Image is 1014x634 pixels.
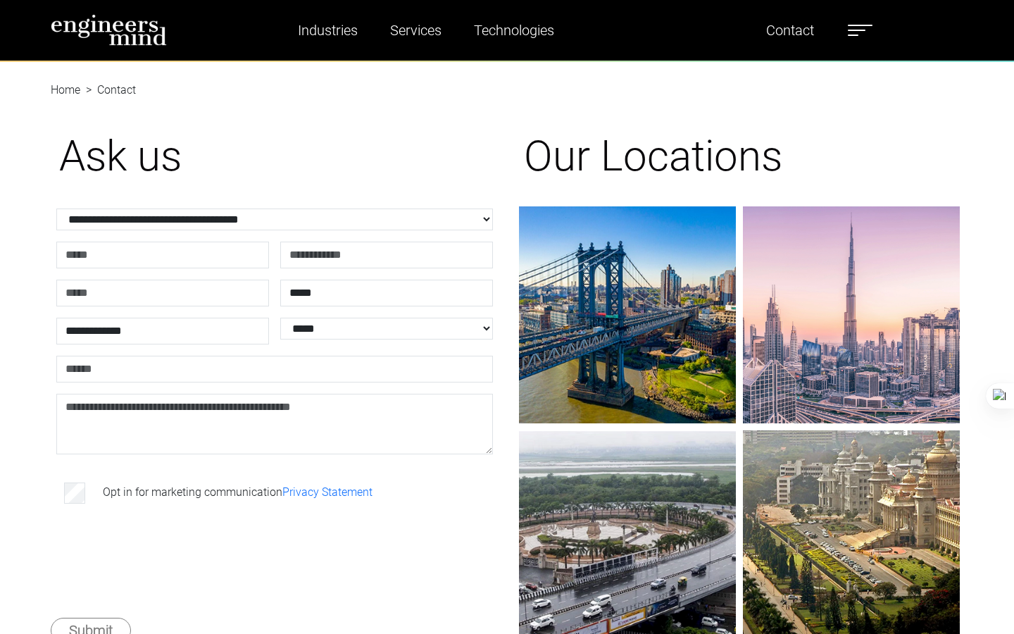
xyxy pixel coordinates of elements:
[80,82,136,99] li: Contact
[384,14,447,46] a: Services
[292,14,363,46] a: Industries
[519,206,736,423] img: gif
[103,484,373,501] label: Opt in for marketing communication
[760,14,820,46] a: Contact
[743,206,960,423] img: gif
[524,131,955,182] h1: Our Locations
[282,485,373,499] a: Privacy Statement
[468,14,560,46] a: Technologies
[59,529,273,584] iframe: reCAPTCHA
[51,68,963,85] nav: breadcrumb
[51,14,167,46] img: logo
[59,131,490,182] h1: Ask us
[51,83,80,97] a: Home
